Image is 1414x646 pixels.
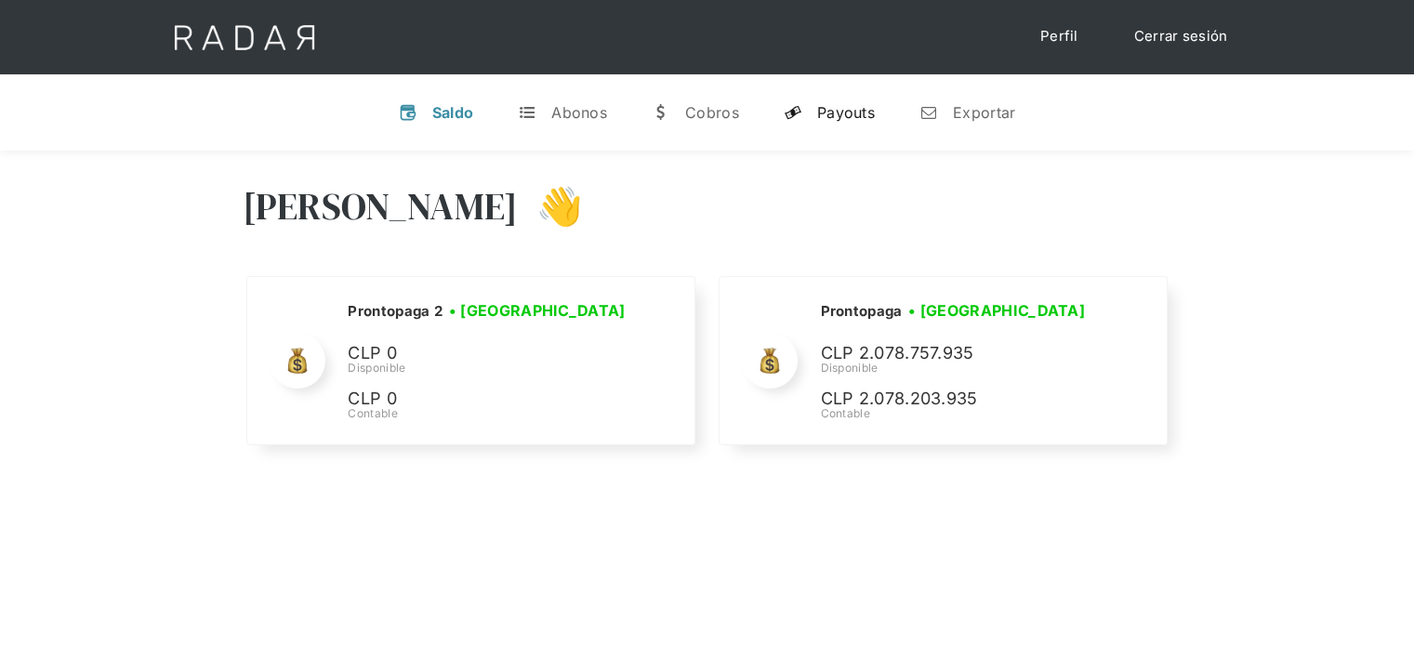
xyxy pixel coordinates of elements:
h2: Prontopaga [820,302,902,321]
p: CLP 0 [348,386,627,413]
p: CLP 0 [348,340,627,367]
h3: • [GEOGRAPHIC_DATA] [908,299,1085,322]
div: n [919,103,938,122]
h3: • [GEOGRAPHIC_DATA] [449,299,626,322]
div: Abonos [551,103,607,122]
div: Payouts [817,103,875,122]
p: CLP 2.078.203.935 [820,386,1099,413]
div: t [518,103,536,122]
h3: 👋 [518,183,583,230]
a: Cerrar sesión [1116,19,1247,55]
div: Saldo [432,103,474,122]
div: Contable [348,405,631,422]
a: Perfil [1022,19,1097,55]
div: Cobros [685,103,739,122]
div: Exportar [953,103,1015,122]
div: Disponible [348,360,631,376]
div: y [784,103,802,122]
div: v [399,103,417,122]
div: w [652,103,670,122]
div: Disponible [820,360,1099,376]
div: Contable [820,405,1099,422]
h2: Prontopaga 2 [348,302,443,321]
h3: [PERSON_NAME] [243,183,519,230]
p: CLP 2.078.757.935 [820,340,1099,367]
